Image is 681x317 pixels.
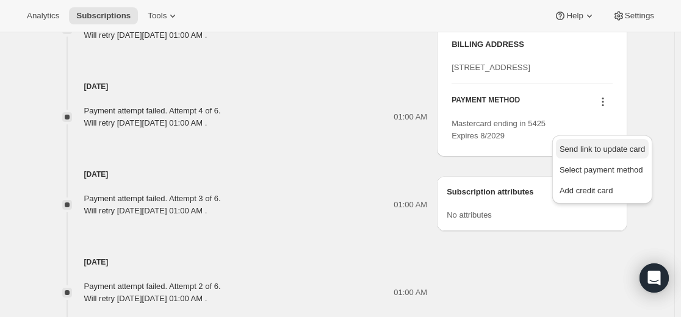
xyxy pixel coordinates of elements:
button: Tools [140,7,186,24]
button: Add credit card [556,180,649,200]
h4: [DATE] [48,168,428,180]
span: Mastercard ending in 5425 Expires 8/2029 [452,119,546,140]
div: Open Intercom Messenger [640,263,669,293]
span: Send link to update card [560,144,645,154]
span: Settings [625,11,654,21]
span: [STREET_ADDRESS] [452,63,530,72]
span: Analytics [27,11,59,21]
button: Select payment method [556,160,649,179]
h3: Subscription attributes [447,186,589,203]
span: Add credit card [560,186,613,195]
h4: [DATE] [48,80,428,93]
span: Select payment method [560,165,643,174]
span: Subscriptions [76,11,131,21]
h3: BILLING ADDRESS [452,38,612,51]
span: No attributes [447,210,492,219]
span: Help [566,11,583,21]
span: 01:00 AM [394,287,427,299]
div: Payment attempt failed. Attempt 4 of 6. Will retry [DATE][DATE] 01:00 AM . [84,105,221,129]
h3: PAYMENT METHOD [452,95,520,112]
button: Analytics [20,7,67,24]
div: Payment attempt failed. Attempt 2 of 6. Will retry [DATE][DATE] 01:00 AM . [84,280,221,305]
button: Subscriptions [69,7,138,24]
span: 01:00 AM [394,199,427,211]
div: Payment attempt failed. Attempt 3 of 6. Will retry [DATE][DATE] 01:00 AM . [84,193,221,217]
button: Settings [605,7,661,24]
span: Tools [148,11,167,21]
h4: [DATE] [48,256,428,268]
span: 01:00 AM [394,111,427,123]
button: Help [547,7,602,24]
button: Send link to update card [556,139,649,158]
